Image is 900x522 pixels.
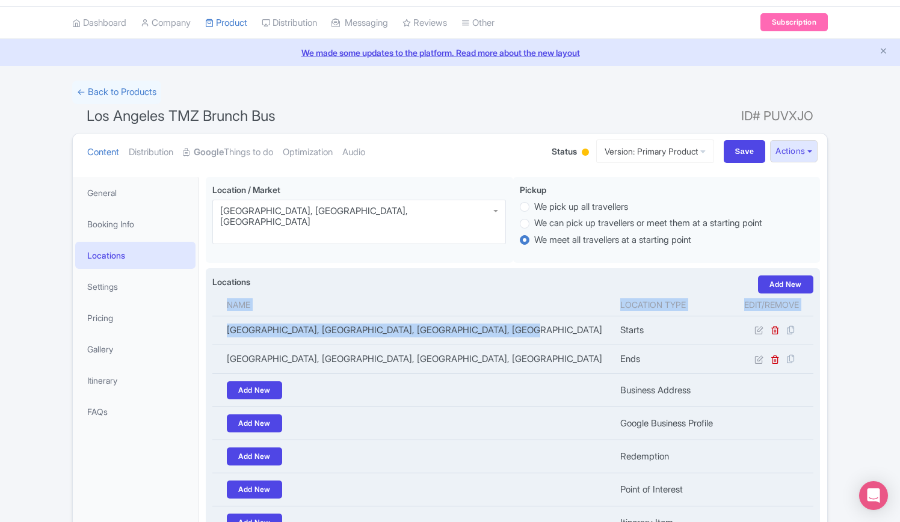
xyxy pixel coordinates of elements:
a: Other [461,7,495,40]
td: [GEOGRAPHIC_DATA], [GEOGRAPHIC_DATA], [GEOGRAPHIC_DATA], [GEOGRAPHIC_DATA] [212,345,613,373]
a: Add New [227,481,282,499]
a: Add New [227,447,282,465]
a: Content [87,134,119,171]
a: ← Back to Products [72,81,161,104]
span: Status [552,145,577,158]
th: Location type [613,293,730,316]
a: Company [141,7,191,40]
span: Location / Market [212,185,280,195]
a: Distribution [262,7,317,40]
span: Pickup [520,185,546,195]
span: Los Angeles TMZ Brunch Bus [87,107,276,124]
button: Close announcement [879,45,888,59]
a: Optimization [283,134,333,171]
a: Settings [75,273,196,300]
button: Actions [770,140,818,162]
a: FAQs [75,398,196,425]
a: Itinerary [75,367,196,394]
td: Google Business Profile [613,407,730,440]
input: Save [724,140,766,163]
a: Distribution [129,134,173,171]
th: Edit/Remove [730,293,813,316]
td: Business Address [613,374,730,407]
td: [GEOGRAPHIC_DATA], [GEOGRAPHIC_DATA], [GEOGRAPHIC_DATA], [GEOGRAPHIC_DATA] [212,316,613,345]
a: Booking Info [75,210,196,238]
td: Point of Interest [613,473,730,506]
a: Locations [75,242,196,269]
label: We can pick up travellers or meet them at a starting point [534,216,762,230]
a: Gallery [75,336,196,363]
td: Ends [613,345,730,373]
a: Product [205,7,247,40]
strong: Google [194,146,224,159]
td: Starts [613,316,730,345]
a: Add New [227,381,282,399]
a: Reviews [402,7,447,40]
a: General [75,179,196,206]
th: Name [212,293,613,316]
div: Open Intercom Messenger [859,481,888,510]
a: Add New [758,275,813,293]
a: We made some updates to the platform. Read more about the new layout [7,46,893,59]
span: ID# PUVXJO [741,104,813,128]
a: Messaging [331,7,388,40]
a: Dashboard [72,7,126,40]
label: We pick up all travellers [534,200,628,214]
a: Subscription [760,13,828,31]
label: Locations [212,275,250,288]
a: GoogleThings to do [183,134,273,171]
td: Redemption [613,440,730,473]
a: Audio [342,134,365,171]
div: Building [579,144,591,162]
div: [GEOGRAPHIC_DATA], [GEOGRAPHIC_DATA], [GEOGRAPHIC_DATA] [220,206,498,227]
a: Pricing [75,304,196,331]
label: We meet all travellers at a starting point [534,233,691,247]
a: Add New [227,414,282,432]
a: Version: Primary Product [596,140,714,163]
